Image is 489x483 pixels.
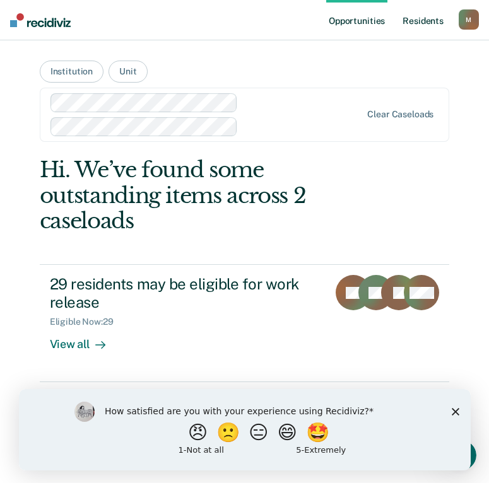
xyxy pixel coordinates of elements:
div: 29 residents may be eligible for work release [50,275,319,311]
a: 29 residents may be eligible for work releaseEligible Now:29View all [40,264,450,382]
button: Institution [40,61,103,83]
img: Recidiviz [10,13,71,27]
div: Hi. We’ve found some outstanding items across 2 caseloads [40,157,368,234]
div: Clear caseloads [367,109,433,120]
iframe: Survey by Kim from Recidiviz [19,389,471,470]
div: Eligible Now : 29 [50,317,124,327]
button: M [459,9,479,30]
div: View all [50,327,121,352]
button: Unit [109,61,147,83]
